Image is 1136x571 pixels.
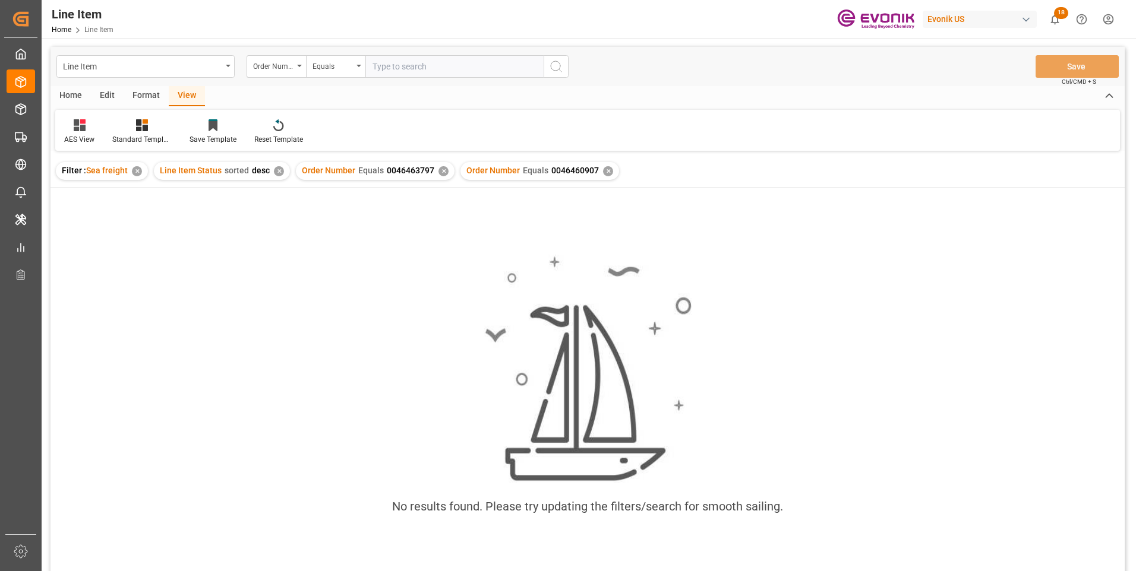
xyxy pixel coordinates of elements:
[365,55,544,78] input: Type to search
[252,166,270,175] span: desc
[837,9,914,30] img: Evonik-brand-mark-Deep-Purple-RGB.jpeg_1700498283.jpeg
[551,166,599,175] span: 0046460907
[466,166,520,175] span: Order Number
[91,86,124,106] div: Edit
[1068,6,1095,33] button: Help Center
[247,55,306,78] button: open menu
[86,166,128,175] span: Sea freight
[523,166,548,175] span: Equals
[52,26,71,34] a: Home
[544,55,569,78] button: search button
[306,55,365,78] button: open menu
[52,5,113,23] div: Line Item
[274,166,284,176] div: ✕
[254,134,303,145] div: Reset Template
[358,166,384,175] span: Equals
[1042,6,1068,33] button: show 18 new notifications
[190,134,236,145] div: Save Template
[1062,77,1096,86] span: Ctrl/CMD + S
[923,11,1037,28] div: Evonik US
[438,166,449,176] div: ✕
[56,55,235,78] button: open menu
[63,58,222,73] div: Line Item
[313,58,353,72] div: Equals
[64,134,94,145] div: AES View
[169,86,205,106] div: View
[132,166,142,176] div: ✕
[392,497,783,515] div: No results found. Please try updating the filters/search for smooth sailing.
[387,166,434,175] span: 0046463797
[160,166,222,175] span: Line Item Status
[112,134,172,145] div: Standard Templates
[603,166,613,176] div: ✕
[923,8,1042,30] button: Evonik US
[62,166,86,175] span: Filter :
[484,255,692,483] img: smooth_sailing.jpeg
[302,166,355,175] span: Order Number
[225,166,249,175] span: sorted
[1054,7,1068,19] span: 18
[1036,55,1119,78] button: Save
[124,86,169,106] div: Format
[253,58,294,72] div: Order Number
[51,86,91,106] div: Home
